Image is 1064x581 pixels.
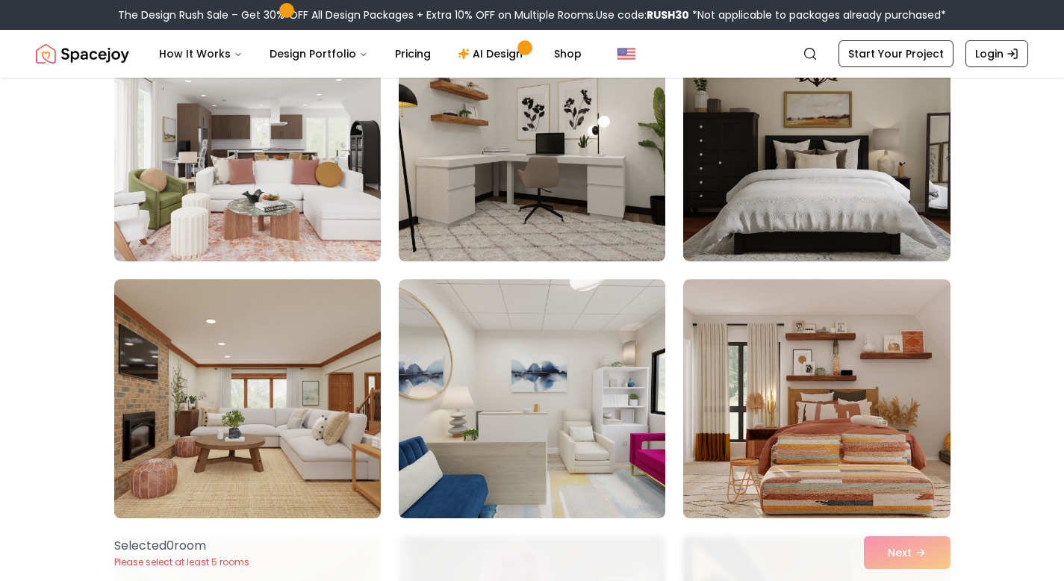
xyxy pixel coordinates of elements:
[965,40,1028,67] a: Login
[114,537,249,555] p: Selected 0 room
[36,30,1028,78] nav: Global
[446,39,539,69] a: AI Design
[683,22,950,261] img: Room room-81
[647,7,689,22] b: RUSH30
[689,7,946,22] span: *Not applicable to packages already purchased*
[114,22,381,261] img: Room room-79
[617,45,635,63] img: United States
[147,39,594,69] nav: Main
[258,39,380,69] button: Design Portfolio
[399,22,665,261] img: Room room-80
[683,279,950,518] img: Room room-84
[114,556,249,568] p: Please select at least 5 rooms
[596,7,689,22] span: Use code:
[399,279,665,518] img: Room room-83
[36,39,129,69] a: Spacejoy
[147,39,255,69] button: How It Works
[383,39,443,69] a: Pricing
[118,7,946,22] div: The Design Rush Sale – Get 30% OFF All Design Packages + Extra 10% OFF on Multiple Rooms.
[542,39,594,69] a: Shop
[36,39,129,69] img: Spacejoy Logo
[839,40,953,67] a: Start Your Project
[114,279,381,518] img: Room room-82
